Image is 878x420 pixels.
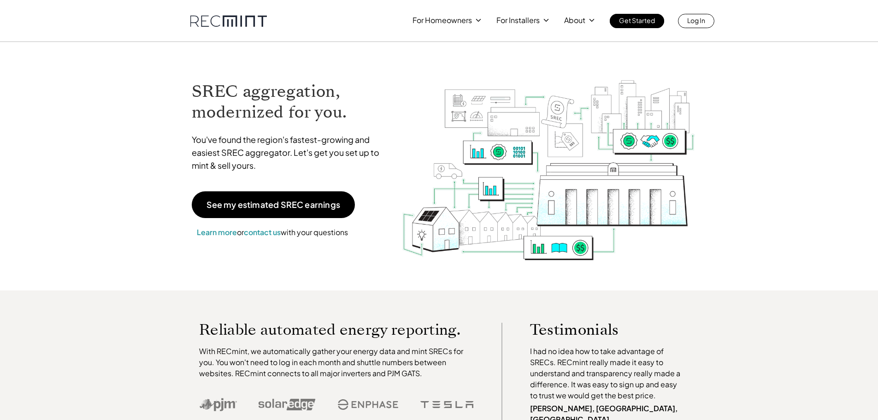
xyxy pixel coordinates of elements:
a: Log In [678,14,714,28]
a: Get Started [610,14,664,28]
p: You've found the region's fastest-growing and easiest SREC aggregator. Let's get you set up to mi... [192,133,388,172]
p: For Installers [496,14,540,27]
p: With RECmint, we automatically gather your energy data and mint SRECs for you. You won't need to ... [199,346,474,379]
a: Learn more [197,227,237,237]
a: contact us [244,227,281,237]
p: Get Started [619,14,655,27]
p: For Homeowners [412,14,472,27]
p: Testimonials [530,323,667,337]
img: RECmint value cycle [401,56,695,263]
h1: SREC aggregation, modernized for you. [192,81,388,123]
a: See my estimated SREC earnings [192,191,355,218]
p: Reliable automated energy reporting. [199,323,474,337]
p: Log In [687,14,705,27]
p: or with your questions [192,226,353,238]
p: I had no idea how to take advantage of SRECs. RECmint really made it easy to understand and trans... [530,346,685,401]
p: About [564,14,585,27]
p: See my estimated SREC earnings [206,201,340,209]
